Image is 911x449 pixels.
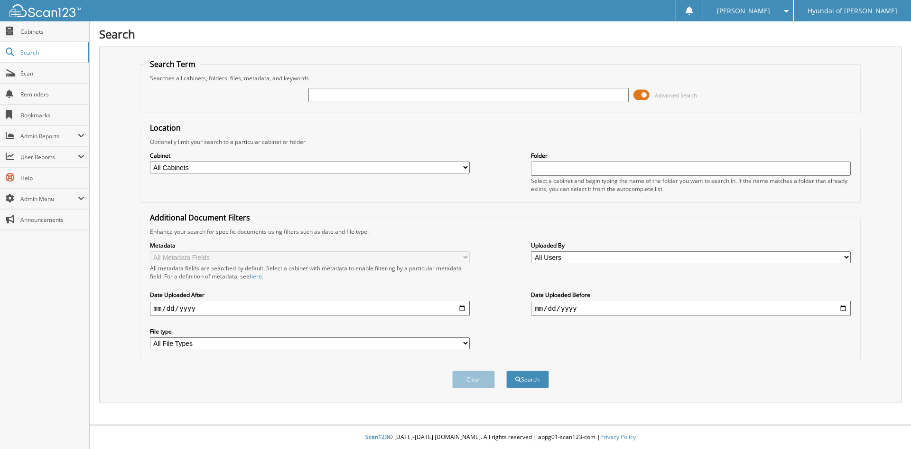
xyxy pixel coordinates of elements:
label: Metadata [150,241,470,249]
a: Privacy Policy [600,433,636,441]
div: Enhance your search for specific documents using filters such as date and file type. [145,228,856,236]
button: Search [506,371,549,388]
label: File type [150,327,470,335]
span: Search [20,48,83,57]
span: Announcements [20,216,84,224]
span: User Reports [20,153,78,161]
span: Help [20,174,84,182]
span: Reminders [20,90,84,98]
input: start [150,301,470,316]
span: Bookmarks [20,111,84,119]
label: Folder [531,152,851,160]
div: © [DATE]-[DATE] [DOMAIN_NAME]. All rights reserved | appg01-scan123-com | [90,426,911,449]
legend: Location [145,123,186,133]
span: [PERSON_NAME] [717,8,770,14]
input: end [531,301,851,316]
span: Advanced Search [655,92,697,99]
span: Scan [20,69,84,77]
legend: Additional Document Filters [145,212,255,223]
span: Admin Menu [20,195,78,203]
div: All metadata fields are searched by default. Select a cabinet with metadata to enable filtering b... [150,264,470,280]
legend: Search Term [145,59,200,69]
div: Optionally limit your search to a particular cabinet or folder [145,138,856,146]
img: scan123-logo-white.svg [9,4,81,17]
label: Uploaded By [531,241,851,249]
label: Cabinet [150,152,470,160]
span: Cabinets [20,28,84,36]
h1: Search [99,26,902,42]
span: Scan123 [365,433,388,441]
span: Hyundai of [PERSON_NAME] [808,8,897,14]
label: Date Uploaded After [150,291,470,299]
a: here [250,272,262,280]
button: Clear [452,371,495,388]
span: Admin Reports [20,132,78,140]
div: Searches all cabinets, folders, files, metadata, and keywords [145,74,856,82]
label: Date Uploaded Before [531,291,851,299]
div: Select a cabinet and begin typing the name of the folder you want to search in. If the name match... [531,177,851,193]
